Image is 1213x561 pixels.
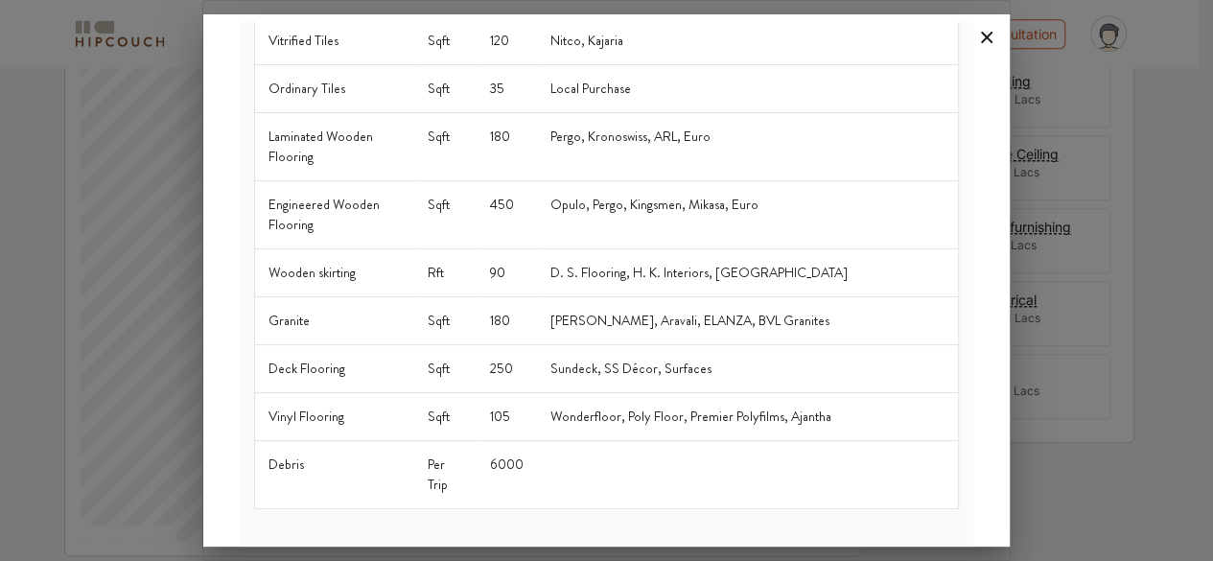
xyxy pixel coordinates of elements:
[254,393,414,441] td: Vinyl Flooring
[477,441,537,509] td: 6000
[254,113,414,181] td: Laminated Wooden Flooring
[537,297,959,345] td: [PERSON_NAME], Aravali, ELANZA, BVL Granites
[414,181,477,249] td: Sqft
[414,65,477,113] td: Sqft
[477,297,537,345] td: 180
[254,345,414,393] td: Deck Flooring
[414,441,477,509] td: Per Trip
[537,65,959,113] td: Local Purchase
[254,181,414,249] td: Engineered Wooden Flooring
[254,65,414,113] td: Ordinary Tiles
[414,393,477,441] td: Sqft
[537,181,959,249] td: Opulo, Pergo, Kingsmen, Mikasa, Euro
[477,65,537,113] td: 35
[477,181,537,249] td: 450
[477,249,537,297] td: 90
[477,345,537,393] td: 250
[254,441,414,509] td: Debris
[414,113,477,181] td: Sqft
[537,393,959,441] td: Wonderfloor, Poly Floor, Premier Polyfilms, Ajantha
[254,297,414,345] td: Granite
[537,345,959,393] td: Sundeck, SS Décor, Surfaces
[537,113,959,181] td: Pergo, Kronoswiss, ARL, Euro
[537,249,959,297] td: D. S. Flooring, H. K. Interiors, [GEOGRAPHIC_DATA]
[414,345,477,393] td: Sqft
[477,113,537,181] td: 180
[414,297,477,345] td: Sqft
[254,249,414,297] td: Wooden skirting
[477,393,537,441] td: 105
[414,249,477,297] td: Rft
